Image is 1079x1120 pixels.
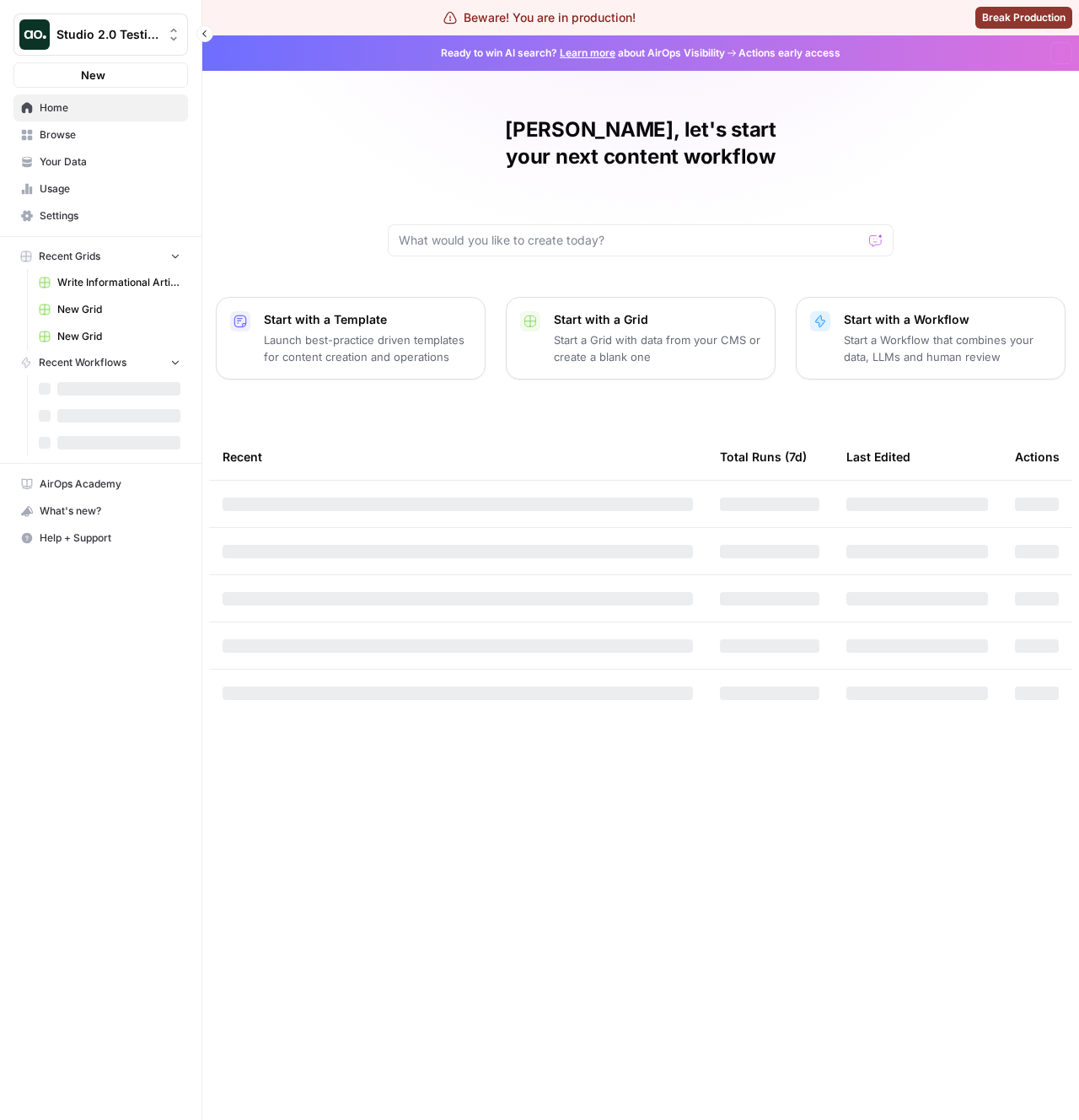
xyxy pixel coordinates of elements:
[506,297,776,380] button: Start with a GridStart a Grid with data from your CMS or create a blank one
[554,311,761,328] p: Start with a Grid
[31,323,188,350] a: New Grid
[13,121,188,148] a: Browse
[40,154,180,170] span: Your Data
[39,355,126,370] span: Recent Workflows
[13,498,188,525] button: What's new?
[738,46,840,61] span: Actions early access
[844,311,1051,328] p: Start with a Workflow
[13,148,188,175] a: Your Data
[844,331,1051,365] p: Start a Workflow that combines your data, LLMs and human review
[1015,433,1060,480] div: Actions
[399,232,862,249] input: What would you like to create today?
[40,477,180,492] span: AirOps Academy
[13,94,188,121] a: Home
[13,350,188,375] button: Recent Workflows
[720,433,807,480] div: Total Runs (7d)
[13,525,188,552] button: Help + Support
[216,297,486,380] button: Start with a TemplateLaunch best-practice driven templates for content creation and operations
[57,275,180,290] span: Write Informational Article
[441,46,725,61] span: Ready to win AI search? about AirOps Visibility
[13,175,188,202] a: Usage
[39,249,100,264] span: Recent Grids
[14,498,187,524] div: What's new?
[40,530,180,546] span: Help + Support
[31,269,188,296] a: Write Informational Article
[57,329,180,344] span: New Grid
[223,433,693,480] div: Recent
[40,127,180,143] span: Browse
[19,19,50,50] img: Studio 2.0 Testing Logo
[975,7,1072,29] button: Break Production
[40,181,180,197] span: Usage
[264,331,471,365] p: Launch best-practice driven templates for content creation and operations
[13,202,188,229] a: Settings
[56,26,158,43] span: Studio 2.0 Testing
[388,116,894,170] h1: [PERSON_NAME], let's start your next content workflow
[13,13,188,56] button: Workspace: Studio 2.0 Testing
[13,471,188,498] a: AirOps Academy
[560,46,615,59] a: Learn more
[443,9,636,26] div: Beware! You are in production!
[264,311,471,328] p: Start with a Template
[40,100,180,116] span: Home
[982,10,1066,25] span: Break Production
[846,433,910,480] div: Last Edited
[81,67,105,83] span: New
[57,302,180,317] span: New Grid
[31,296,188,323] a: New Grid
[13,62,188,88] button: New
[13,244,188,269] button: Recent Grids
[40,208,180,223] span: Settings
[796,297,1066,380] button: Start with a WorkflowStart a Workflow that combines your data, LLMs and human review
[554,331,761,365] p: Start a Grid with data from your CMS or create a blank one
